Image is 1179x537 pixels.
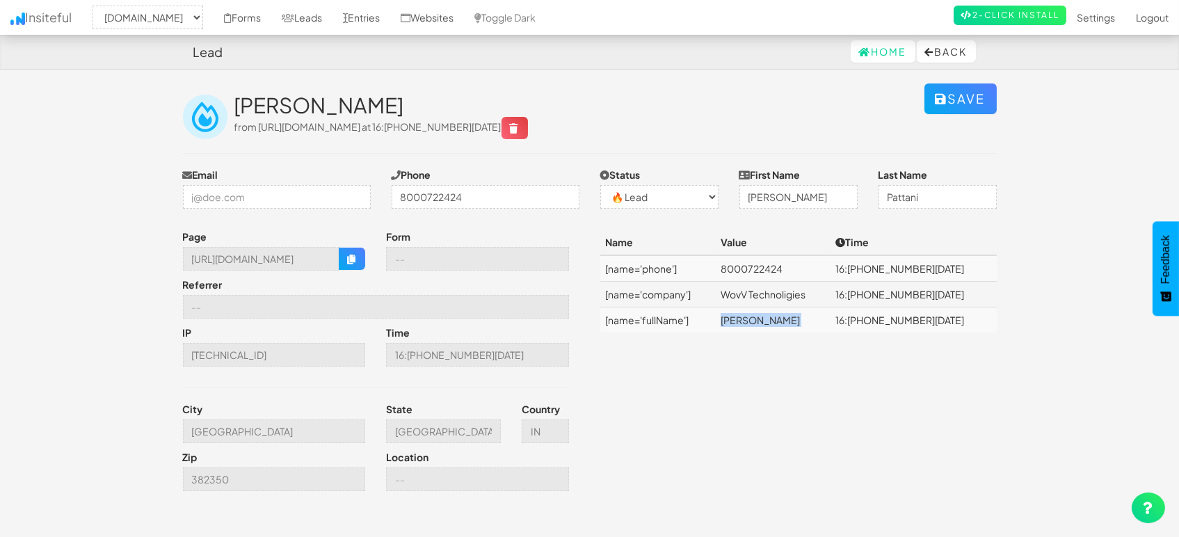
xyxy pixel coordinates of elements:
span: Feedback [1160,235,1172,284]
input: -- [183,295,569,319]
img: icon.png [10,13,25,25]
button: Back [917,40,976,63]
input: -- [522,419,569,443]
th: Value [715,230,830,255]
label: Location [386,450,428,464]
td: [name='fullName'] [600,307,716,333]
label: Phone [392,168,431,182]
td: 16:[PHONE_NUMBER][DATE] [830,307,997,333]
button: Save [924,83,997,114]
td: 16:[PHONE_NUMBER][DATE] [830,282,997,307]
td: WovV Technoligies [715,282,830,307]
label: State [386,402,412,416]
input: -- [386,343,569,367]
td: 16:[PHONE_NUMBER][DATE] [830,255,997,282]
span: from [URL][DOMAIN_NAME] at 16:[PHONE_NUMBER][DATE] [234,120,528,133]
label: First Name [739,168,801,182]
td: [PERSON_NAME] [715,307,830,333]
input: John [739,185,858,209]
td: [name='phone'] [600,255,716,282]
h4: Lead [193,45,223,59]
input: -- [183,419,366,443]
label: IP [183,326,192,339]
a: Home [851,40,915,63]
input: -- [386,419,501,443]
label: Last Name [879,168,928,182]
input: -- [183,247,340,271]
input: -- [386,247,569,271]
input: -- [183,467,366,491]
label: Form [386,230,410,243]
th: Time [830,230,997,255]
input: (123)-456-7890 [392,185,579,209]
label: Email [183,168,218,182]
label: Country [522,402,560,416]
th: Name [600,230,716,255]
input: -- [183,343,366,367]
label: Page [183,230,207,243]
input: j@doe.com [183,185,371,209]
label: Referrer [183,278,223,291]
label: Time [386,326,410,339]
label: Status [600,168,641,182]
input: -- [386,467,569,491]
button: Feedback - Show survey [1153,221,1179,316]
label: City [183,402,203,416]
td: [name='company'] [600,282,716,307]
input: Doe [879,185,997,209]
a: 2-Click Install [954,6,1066,25]
img: insiteful-lead.png [183,95,227,139]
td: 8000722424 [715,255,830,282]
label: Zip [183,450,198,464]
h2: [PERSON_NAME] [234,94,924,117]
